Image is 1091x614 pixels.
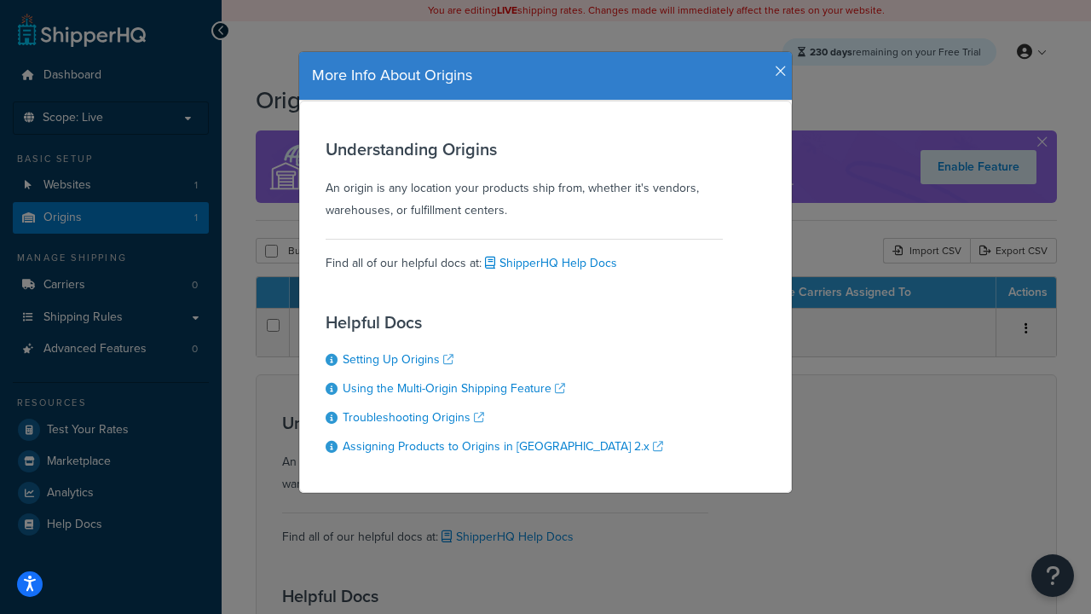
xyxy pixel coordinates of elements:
[343,437,663,455] a: Assigning Products to Origins in [GEOGRAPHIC_DATA] 2.x
[326,313,663,332] h3: Helpful Docs
[343,379,565,397] a: Using the Multi-Origin Shipping Feature
[326,140,723,222] div: An origin is any location your products ship from, whether it's vendors, warehouses, or fulfillme...
[343,350,453,368] a: Setting Up Origins
[326,140,723,159] h3: Understanding Origins
[482,254,617,272] a: ShipperHQ Help Docs
[326,239,723,275] div: Find all of our helpful docs at:
[312,65,779,87] h4: More Info About Origins
[343,408,484,426] a: Troubleshooting Origins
